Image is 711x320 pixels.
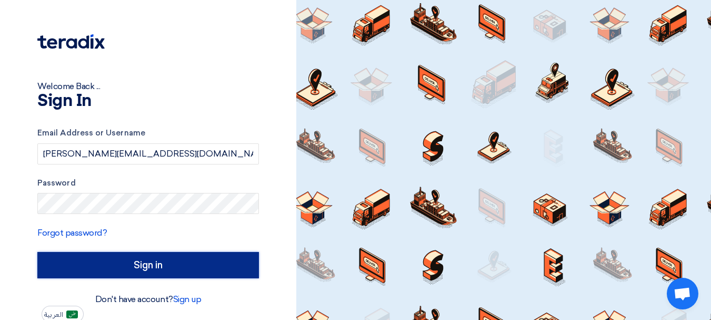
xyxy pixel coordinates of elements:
div: Don't have account? [37,293,259,306]
h1: Sign In [37,93,259,110]
div: Welcome Back ... [37,80,259,93]
label: Email Address or Username [37,127,259,139]
img: ar-AR.png [66,311,78,318]
span: العربية [44,311,63,318]
img: Teradix logo [37,34,105,49]
input: Sign in [37,252,259,278]
div: Open chat [667,278,698,309]
a: Sign up [173,294,202,304]
input: Enter your business email or username [37,143,259,164]
label: Password [37,177,259,189]
a: Forgot password? [37,228,107,238]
